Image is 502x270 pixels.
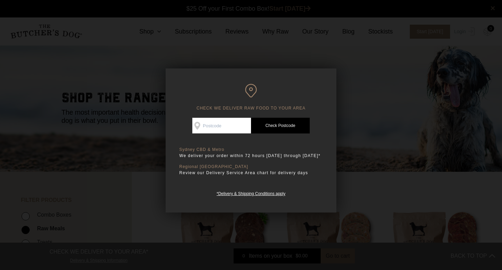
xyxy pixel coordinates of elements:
[179,147,323,152] p: Sydney CBD & Metro
[179,164,323,169] p: Regional [GEOGRAPHIC_DATA]
[192,118,251,133] input: Postcode
[179,84,323,111] h6: CHECK WE DELIVER RAW FOOD TO YOUR AREA
[179,152,323,159] p: We deliver your order within 72 hours [DATE] through [DATE]*
[217,190,285,196] a: *Delivery & Shipping Conditions apply
[251,118,310,133] a: Check Postcode
[179,169,323,176] p: Review our Delivery Service Area chart for delivery days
